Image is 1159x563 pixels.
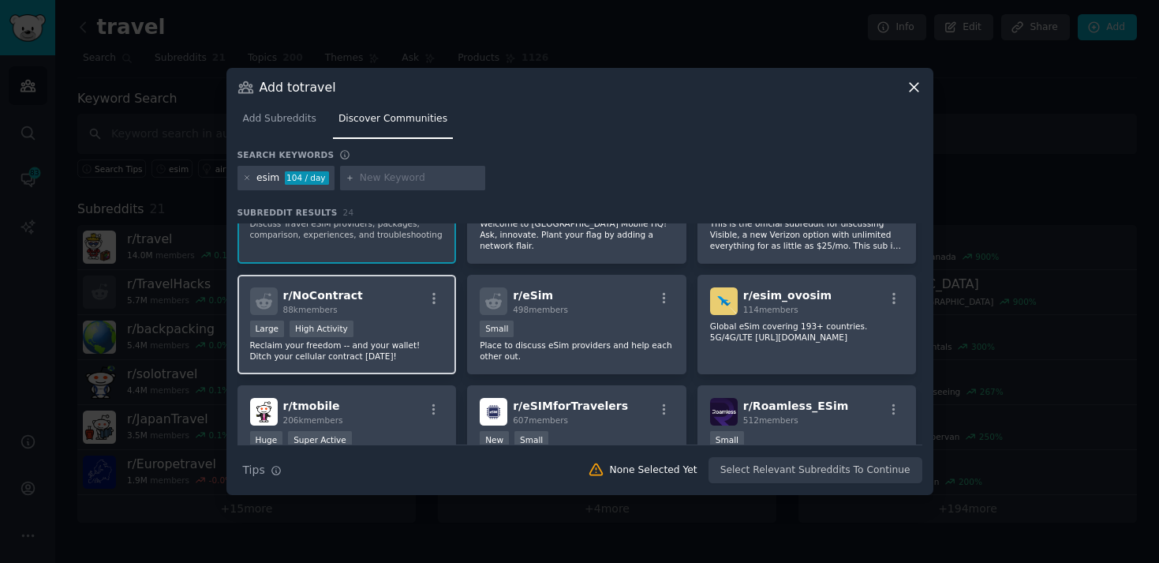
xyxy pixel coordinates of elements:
[610,464,697,478] div: None Selected Yet
[283,415,343,425] span: 206k members
[237,207,338,218] span: Subreddit Results
[480,321,514,337] div: Small
[710,218,904,251] p: This is the official subreddit for discussing Visible, a new Verizon option with unlimited everyt...
[743,305,798,314] span: 114 members
[243,112,316,126] span: Add Subreddits
[743,289,832,302] span: r/ esim_ovosim
[360,171,480,186] input: New Keyword
[743,400,848,412] span: r/ Roamless_ESim
[250,398,278,426] img: tmobile
[288,431,352,448] div: Super Active
[243,462,265,479] span: Tips
[480,431,509,448] div: New
[250,431,283,448] div: Huge
[480,218,674,251] p: Welcome to [GEOGRAPHIC_DATA] Mobile HQ! Ask, innovate. Plant your flag by adding a network flair.
[250,321,285,337] div: Large
[256,171,279,186] div: esim
[283,400,340,412] span: r/ tmobile
[333,107,453,139] a: Discover Communities
[513,415,568,425] span: 607 members
[514,431,548,448] div: Small
[338,112,447,126] span: Discover Communities
[237,149,335,160] h3: Search keywords
[290,321,353,337] div: High Activity
[237,107,322,139] a: Add Subreddits
[710,287,738,315] img: esim_ovosim
[260,79,336,96] h3: Add to travel
[513,400,628,412] span: r/ eSIMforTravelers
[343,208,354,217] span: 24
[513,305,568,314] span: 498 members
[743,415,798,425] span: 512 members
[710,398,738,426] img: Roamless_ESim
[710,321,904,343] p: Global eSim covering 193+ countries. 5G/4G/LTE [URL][DOMAIN_NAME]
[250,340,444,362] p: Reclaim your freedom -- and your wallet! Ditch your cellular contract [DATE]!
[480,398,507,426] img: eSIMforTravelers
[283,289,363,302] span: r/ NoContract
[513,289,553,302] span: r/ eSim
[285,171,329,186] div: 104 / day
[283,305,338,314] span: 88k members
[480,340,674,362] p: Place to discuss eSim providers and help each other out.
[710,431,744,448] div: Small
[237,456,287,484] button: Tips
